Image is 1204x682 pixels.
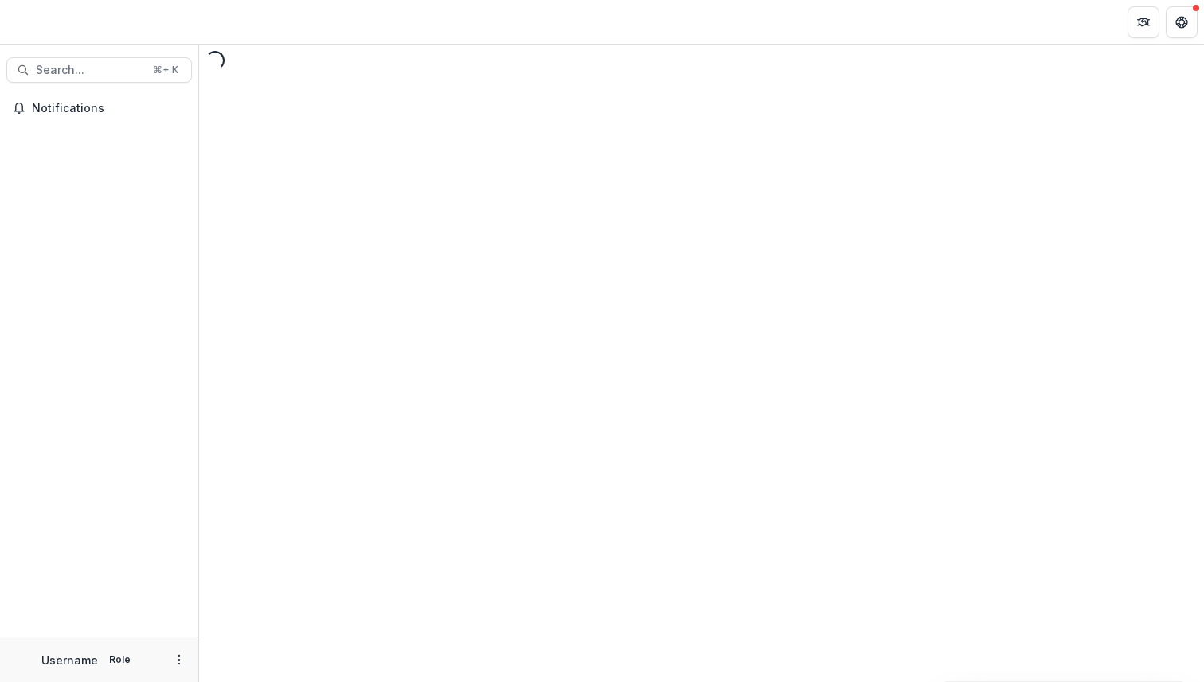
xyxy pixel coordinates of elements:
span: Search... [36,64,143,77]
button: More [170,650,189,669]
p: Username [41,652,98,668]
button: Partners [1128,6,1159,38]
button: Search... [6,57,192,83]
div: ⌘ + K [150,61,182,79]
button: Notifications [6,95,192,121]
span: Notifications [32,102,186,115]
button: Get Help [1166,6,1198,38]
p: Role [104,653,135,667]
